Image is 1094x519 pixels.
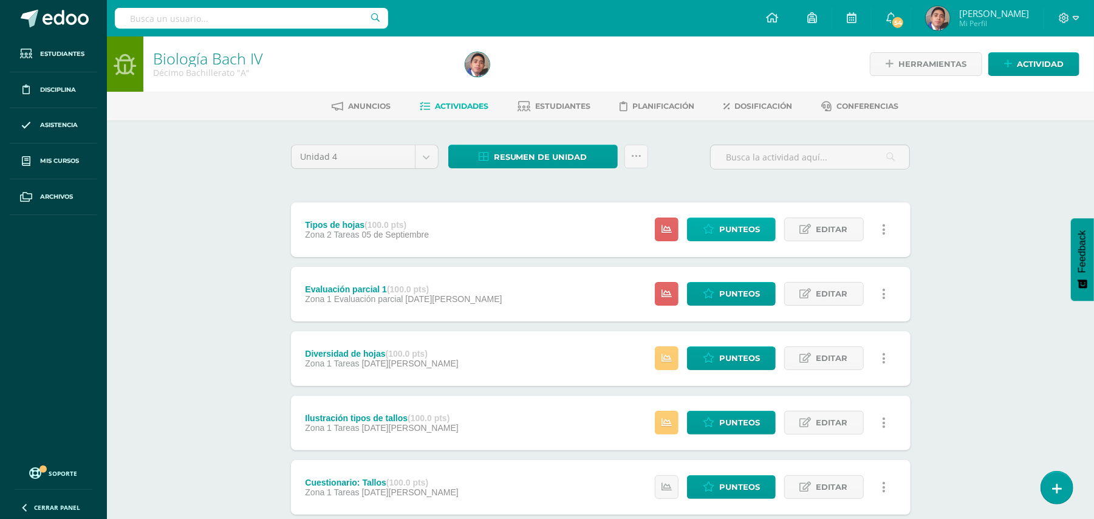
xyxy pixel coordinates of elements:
[305,230,359,239] span: Zona 2 Tareas
[420,97,488,116] a: Actividades
[15,464,92,481] a: Soporte
[821,97,898,116] a: Conferencias
[816,347,848,369] span: Editar
[687,218,776,241] a: Punteos
[687,346,776,370] a: Punteos
[332,97,391,116] a: Anuncios
[465,52,490,77] img: 045b1e7a8ae5b45e72d08cce8d27521f.png
[362,423,459,433] span: [DATE][PERSON_NAME]
[870,52,982,76] a: Herramientas
[10,179,97,215] a: Archivos
[305,349,458,359] div: Diversidad de hojas
[40,156,79,166] span: Mis cursos
[362,487,459,497] span: [DATE][PERSON_NAME]
[959,7,1029,19] span: [PERSON_NAME]
[305,220,429,230] div: Tipos de hojas
[292,145,438,168] a: Unidad 4
[518,97,590,116] a: Estudiantes
[153,67,451,78] div: Décimo Bachillerato 'A'
[153,50,451,67] h1: Biología Bach IV
[387,284,429,294] strong: (100.0 pts)
[620,97,694,116] a: Planificación
[305,359,359,368] span: Zona 1 Tareas
[153,48,263,69] a: Biología Bach IV
[34,503,80,512] span: Cerrar panel
[719,218,760,241] span: Punteos
[719,347,760,369] span: Punteos
[723,97,792,116] a: Dosificación
[305,413,458,423] div: Ilustración tipos de tallos
[719,411,760,434] span: Punteos
[687,282,776,306] a: Punteos
[115,8,388,29] input: Busca un usuario...
[408,413,450,423] strong: (100.0 pts)
[711,145,909,169] input: Busca la actividad aquí...
[816,411,848,434] span: Editar
[386,478,428,487] strong: (100.0 pts)
[435,101,488,111] span: Actividades
[301,145,406,168] span: Unidad 4
[10,36,97,72] a: Estudiantes
[10,108,97,144] a: Asistencia
[405,294,502,304] span: [DATE][PERSON_NAME]
[40,85,76,95] span: Disciplina
[816,283,848,305] span: Editar
[632,101,694,111] span: Planificación
[1017,53,1064,75] span: Actividad
[816,218,848,241] span: Editar
[816,476,848,498] span: Editar
[305,284,502,294] div: Evaluación parcial 1
[1071,218,1094,301] button: Feedback - Mostrar encuesta
[10,72,97,108] a: Disciplina
[386,349,428,359] strong: (100.0 pts)
[40,49,84,59] span: Estudiantes
[891,16,904,29] span: 54
[719,283,760,305] span: Punteos
[10,143,97,179] a: Mis cursos
[988,52,1079,76] a: Actividad
[49,469,78,478] span: Soporte
[364,220,406,230] strong: (100.0 pts)
[40,120,78,130] span: Asistencia
[926,6,950,30] img: 045b1e7a8ae5b45e72d08cce8d27521f.png
[535,101,590,111] span: Estudiantes
[1077,230,1088,273] span: Feedback
[687,475,776,499] a: Punteos
[348,101,391,111] span: Anuncios
[305,423,359,433] span: Zona 1 Tareas
[305,487,359,497] span: Zona 1 Tareas
[362,359,459,368] span: [DATE][PERSON_NAME]
[898,53,966,75] span: Herramientas
[305,294,403,304] span: Zona 1 Evaluación parcial
[687,411,776,435] a: Punteos
[305,478,458,487] div: Cuestionario: Tallos
[959,18,1029,29] span: Mi Perfil
[448,145,618,168] a: Resumen de unidad
[836,101,898,111] span: Conferencias
[362,230,429,239] span: 05 de Septiembre
[40,192,73,202] span: Archivos
[494,146,587,168] span: Resumen de unidad
[734,101,792,111] span: Dosificación
[719,476,760,498] span: Punteos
